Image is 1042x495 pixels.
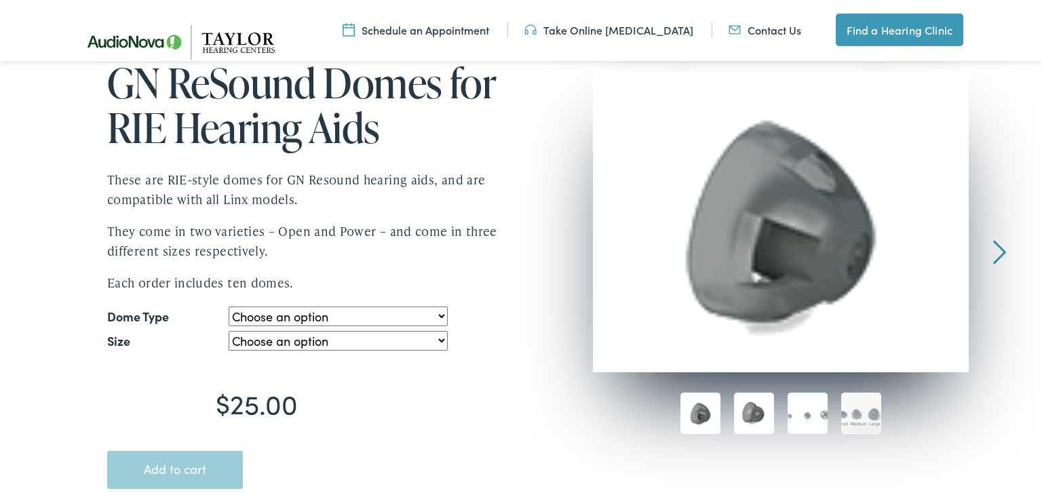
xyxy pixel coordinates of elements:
img: 12078.png [680,393,720,434]
button: Add to cart [107,451,243,489]
img: GN ReSound domes for RIC hearing aids including all Linx models. [788,393,828,434]
span: $ [216,384,230,422]
img: utility icon [729,22,741,37]
a: Find a Hearing Clinic [836,14,963,46]
label: Size [107,329,130,353]
img: Power-Domes-S-M-L.png [734,393,774,434]
img: GN ReSound Power Domes for RIC style hearing aids. [841,393,881,434]
a: Contact Us [729,22,801,37]
a: Take Online [MEDICAL_DATA] [524,22,693,37]
picture: 12078 [593,71,969,372]
p: They come in two varieties – Open and Power – and come in three different sizes respectively. [107,222,521,261]
img: utility icon [524,22,537,37]
p: Each order includes ten domes. [107,273,521,293]
h1: GN ReSound Domes for RIE Hearing Aids [107,60,521,150]
img: utility icon [343,22,355,37]
p: These are RIE-style domes for GN Resound hearing aids, and are compatible with all Linx models. [107,170,521,210]
a: Schedule an Appointment [343,22,489,37]
label: Dome Type [107,304,169,329]
bdi: 25.00 [216,384,298,422]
